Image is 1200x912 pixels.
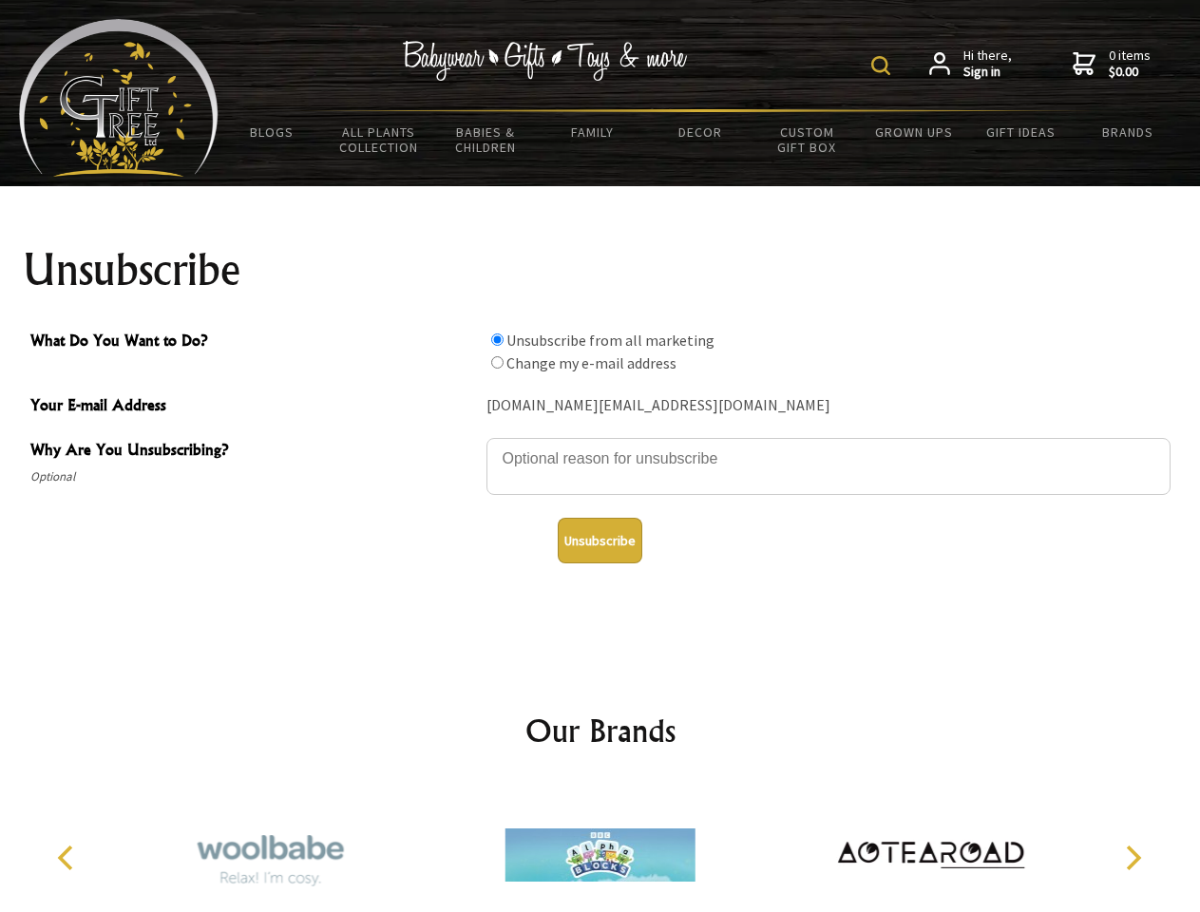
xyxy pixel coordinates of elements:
img: Babywear - Gifts - Toys & more [403,41,688,81]
button: Previous [48,837,89,879]
span: Hi there, [963,47,1012,81]
input: What Do You Want to Do? [491,333,504,346]
a: Custom Gift Box [753,112,861,167]
div: [DOMAIN_NAME][EMAIL_ADDRESS][DOMAIN_NAME] [486,391,1171,421]
a: Decor [646,112,753,152]
a: Brands [1075,112,1182,152]
input: What Do You Want to Do? [491,356,504,369]
span: Optional [30,465,477,488]
a: Gift Ideas [967,112,1075,152]
span: 0 items [1109,47,1151,81]
button: Next [1112,837,1153,879]
img: product search [871,56,890,75]
span: Why Are You Unsubscribing? [30,438,477,465]
a: All Plants Collection [326,112,433,167]
a: 0 items$0.00 [1073,47,1151,81]
span: Your E-mail Address [30,393,477,421]
textarea: Why Are You Unsubscribing? [486,438,1171,495]
strong: Sign in [963,64,1012,81]
img: Babyware - Gifts - Toys and more... [19,19,219,177]
label: Change my e-mail address [506,353,676,372]
label: Unsubscribe from all marketing [506,331,714,350]
h2: Our Brands [38,708,1163,753]
strong: $0.00 [1109,64,1151,81]
button: Unsubscribe [558,518,642,563]
h1: Unsubscribe [23,247,1178,293]
a: BLOGS [219,112,326,152]
a: Family [540,112,647,152]
span: What Do You Want to Do? [30,329,477,356]
a: Grown Ups [860,112,967,152]
a: Babies & Children [432,112,540,167]
a: Hi there,Sign in [929,47,1012,81]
